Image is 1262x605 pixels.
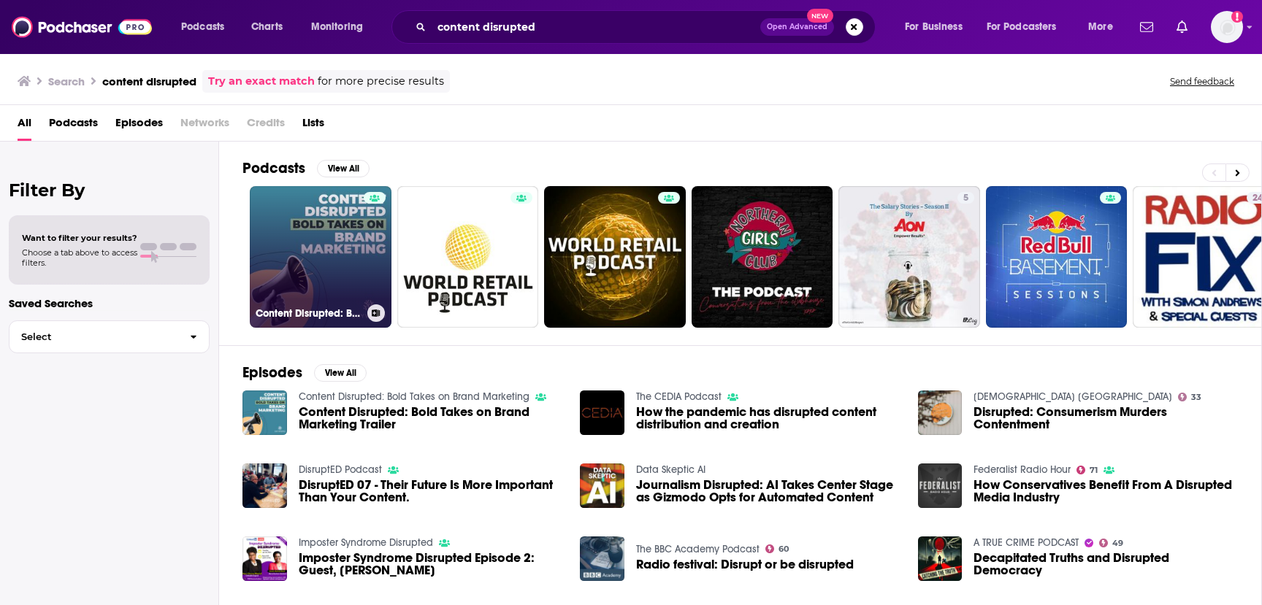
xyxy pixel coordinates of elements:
a: A TRUE CRIME PODCAST [974,536,1079,549]
span: Podcasts [181,17,224,37]
button: open menu [1078,15,1131,39]
a: The BBC Academy Podcast [636,543,760,555]
img: Journalism Disrupted: AI Takes Center Stage as Gizmodo Opts for Automated Content [580,463,624,508]
span: 60 [779,546,789,552]
a: Show notifications dropdown [1134,15,1159,39]
a: Content Disrupted: Bold Takes on Brand Marketing Trailer [299,406,563,431]
button: open menu [895,15,981,39]
span: Want to filter your results? [22,233,137,243]
button: open menu [977,15,1078,39]
a: DisruptED Podcast [299,463,382,476]
a: Content Disrupted: Bold Takes on Brand Marketing [250,186,391,328]
a: 49 [1099,539,1123,547]
a: 33 [1178,393,1201,401]
a: 5 [957,192,974,204]
button: View All [314,364,367,382]
a: Content Disrupted: Bold Takes on Brand Marketing [299,390,529,403]
span: Credits [247,111,285,141]
h3: Content Disrupted: Bold Takes on Brand Marketing [256,307,362,320]
a: Episodes [115,111,163,141]
img: How Conservatives Benefit From A Disrupted Media Industry [918,463,963,508]
div: Search podcasts, credits, & more... [405,10,890,44]
a: Charts [242,15,291,39]
a: Journalism Disrupted: AI Takes Center Stage as Gizmodo Opts for Automated Content [636,479,900,504]
span: 33 [1191,394,1201,401]
span: 71 [1090,467,1098,474]
button: Open AdvancedNew [760,18,834,36]
a: Imposter Syndrome Disrupted Episode 2: Guest, Racheal Bush [299,552,563,577]
span: Logged in as jenc9678 [1211,11,1243,43]
img: Content Disrupted: Bold Takes on Brand Marketing Trailer [242,390,287,435]
img: DisruptED 07 - Their Future Is More Important Than Your Content. [242,463,287,508]
img: Decapitated Truths and Disrupted Democracy [918,536,963,581]
h2: Filter By [9,180,210,201]
span: Networks [180,111,229,141]
a: Radio festival: Disrupt or be disrupted [636,558,854,571]
img: Podchaser - Follow, Share and Rate Podcasts [12,13,152,41]
a: 60 [765,544,789,553]
span: Monitoring [311,17,363,37]
img: Imposter Syndrome Disrupted Episode 2: Guest, Racheal Bush [242,536,287,581]
span: New [807,9,833,23]
span: Imposter Syndrome Disrupted Episode 2: Guest, [PERSON_NAME] [299,552,563,577]
a: 71 [1076,466,1098,474]
h2: Podcasts [242,159,305,177]
p: Saved Searches [9,296,210,310]
a: EpisodesView All [242,363,367,382]
a: How the pandemic has disrupted content distribution and creation [636,406,900,431]
button: open menu [171,15,243,39]
img: How the pandemic has disrupted content distribution and creation [580,390,624,435]
a: Decapitated Truths and Disrupted Democracy [974,552,1238,577]
img: Disrupted: Consumerism Murders Contentment [918,390,963,435]
a: 5 [838,186,980,328]
button: Send feedback [1166,75,1239,88]
a: Disrupted: Consumerism Murders Contentment [974,406,1238,431]
span: Select [9,332,178,342]
button: open menu [301,15,382,39]
button: View All [317,160,370,177]
a: DisruptED 07 - Their Future Is More Important Than Your Content. [299,479,563,504]
h3: Search [48,74,85,88]
button: Show profile menu [1211,11,1243,43]
span: 5 [963,191,968,206]
a: PodcastsView All [242,159,370,177]
span: for more precise results [318,73,444,90]
span: Charts [251,17,283,37]
svg: Add a profile image [1231,11,1243,23]
a: The CEDIA Podcast [636,390,722,403]
span: For Business [905,17,963,37]
a: Imposter Syndrome Disrupted [299,536,433,549]
a: Federalist Radio Hour [974,463,1071,476]
a: Lists [302,111,324,141]
button: Select [9,320,210,353]
h2: Episodes [242,363,302,382]
a: The Summit Church Denver [974,390,1172,403]
a: Podcasts [49,111,98,141]
a: How Conservatives Benefit From A Disrupted Media Industry [974,479,1238,504]
span: 49 [1112,540,1123,547]
span: Choose a tab above to access filters. [22,247,137,268]
a: All [18,111,31,141]
h3: content disrupted [102,74,196,88]
img: Radio festival: Disrupt or be disrupted [580,536,624,581]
